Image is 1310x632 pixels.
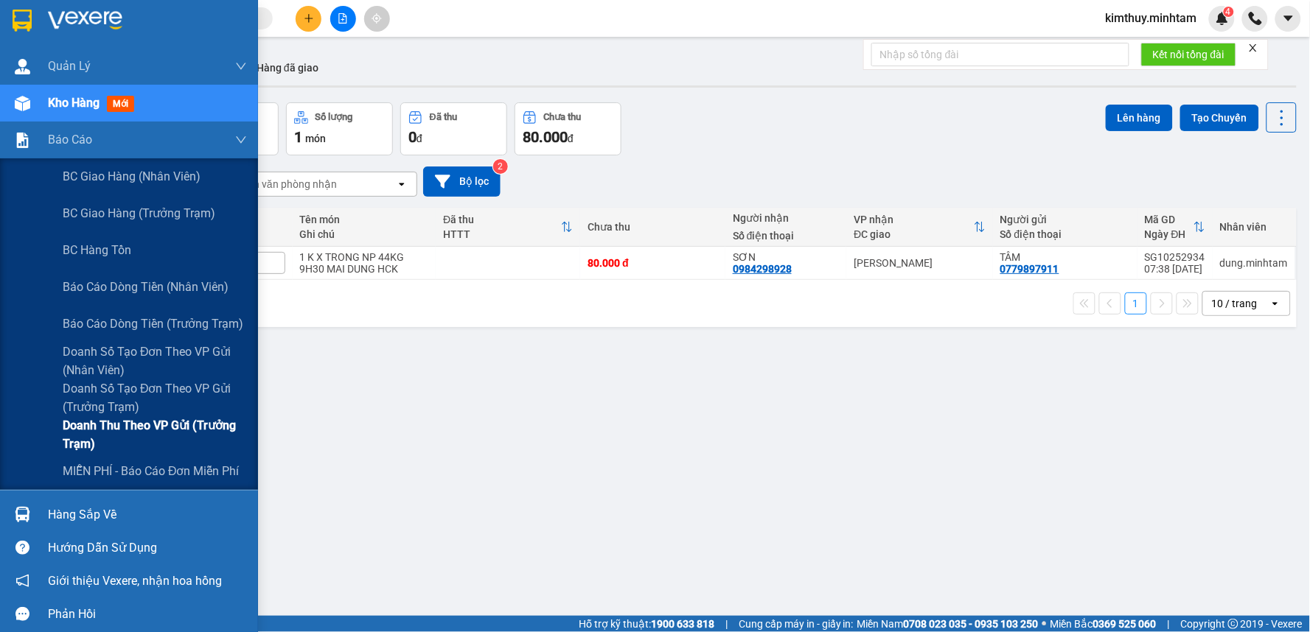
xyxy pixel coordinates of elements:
div: 9H30 MAI DUNG HCK [300,263,429,275]
span: Báo cáo dòng tiền (trưởng trạm) [63,315,243,333]
span: 0 [408,128,417,146]
span: 4 [1226,7,1231,17]
svg: open [396,178,408,190]
span: mới [107,96,134,112]
div: Ghi chú [300,228,429,240]
span: copyright [1228,619,1238,629]
span: món [305,133,326,144]
div: Chưa thu [544,112,582,122]
span: Cung cấp máy in - giấy in: [739,616,854,632]
div: Đã thu [430,112,457,122]
img: warehouse-icon [15,96,30,111]
span: plus [304,13,314,24]
span: Báo cáo [48,130,92,149]
div: Tên món [300,214,429,225]
button: plus [296,6,321,32]
div: Hàng sắp về [48,504,247,526]
img: solution-icon [15,133,30,148]
div: Nhân viên [1220,221,1288,233]
span: close [1248,43,1258,53]
button: caret-down [1275,6,1301,32]
sup: 2 [493,159,508,174]
span: ⚪️ [1042,621,1047,627]
button: Kết nối tổng đài [1141,43,1236,66]
strong: 1900 633 818 [651,618,714,630]
span: Doanh số tạo đơn theo VP gửi (nhân viên) [63,343,247,379]
input: Nhập số tổng đài [871,43,1129,66]
th: Toggle SortBy [846,208,992,247]
th: Toggle SortBy [1137,208,1213,247]
span: | [725,616,728,632]
span: Miền Bắc [1051,616,1157,632]
span: kimthuy.minhtam [1094,9,1209,27]
div: 10 / trang [1212,296,1258,311]
button: Hàng đã giao [245,50,330,85]
div: Chọn văn phòng nhận [235,177,337,192]
img: warehouse-icon [15,59,30,74]
div: 1 K X TRONG NP 44KG [300,251,429,263]
span: BC giao hàng (nhân viên) [63,167,201,186]
div: 07:38 [DATE] [1145,263,1205,275]
div: 80.000 đ [588,257,718,269]
div: SƠN [733,251,839,263]
button: Đã thu0đ [400,102,507,155]
div: 0779897911 [1000,263,1059,275]
div: 0984298928 [733,263,792,275]
div: [PERSON_NAME] [854,257,985,269]
div: VP nhận [854,214,973,225]
button: Số lượng1món [286,102,393,155]
span: Kho hàng [48,96,100,110]
span: đ [417,133,422,144]
span: down [235,134,247,146]
span: notification [15,574,29,588]
div: Số điện thoại [733,230,839,242]
span: 1 [294,128,302,146]
span: down [235,60,247,72]
button: file-add [330,6,356,32]
button: aim [364,6,390,32]
button: Chưa thu80.000đ [515,102,621,155]
img: phone-icon [1249,12,1262,25]
div: Mã GD [1145,214,1194,225]
button: Tạo Chuyến [1180,105,1259,131]
button: Lên hàng [1106,105,1173,131]
span: Doanh thu theo VP gửi (Trưởng Trạm) [63,416,247,453]
span: caret-down [1282,12,1295,25]
span: | [1168,616,1170,632]
div: Phản hồi [48,603,247,625]
div: Người gửi [1000,214,1130,225]
span: aim [372,13,382,24]
img: logo-vxr [13,10,32,32]
img: icon-new-feature [1216,12,1229,25]
span: file-add [338,13,348,24]
div: Ngày ĐH [1145,228,1194,240]
span: Miền Nam [857,616,1039,632]
div: Số điện thoại [1000,228,1130,240]
div: Chưa thu [588,221,718,233]
span: Quản Lý [48,57,91,75]
img: warehouse-icon [15,507,30,522]
div: Người nhận [733,212,839,224]
span: 80.000 [523,128,568,146]
div: ĐC giao [854,228,973,240]
span: BC hàng tồn [63,241,131,259]
span: MIỄN PHÍ - Báo cáo đơn miễn phí [63,462,240,480]
strong: 0708 023 035 - 0935 103 250 [904,618,1039,630]
div: dung.minhtam [1220,257,1288,269]
span: Giới thiệu Vexere, nhận hoa hồng [48,572,222,590]
div: SG10252934 [1145,251,1205,263]
div: Hướng dẫn sử dụng [48,537,247,559]
strong: 0369 525 060 [1093,618,1157,630]
span: Kết nối tổng đài [1153,46,1224,63]
div: TÂM [1000,251,1130,263]
span: Doanh số tạo đơn theo VP gửi (trưởng trạm) [63,379,247,416]
div: Đã thu [443,214,561,225]
sup: 4 [1224,7,1234,17]
span: question-circle [15,541,29,555]
div: Số lượng [316,112,353,122]
span: BC giao hàng (trưởng trạm) [63,204,215,222]
div: HTTT [443,228,561,240]
button: Bộ lọc [423,166,501,197]
span: Báo cáo dòng tiền (nhân viên) [63,278,229,296]
svg: open [1269,298,1281,309]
